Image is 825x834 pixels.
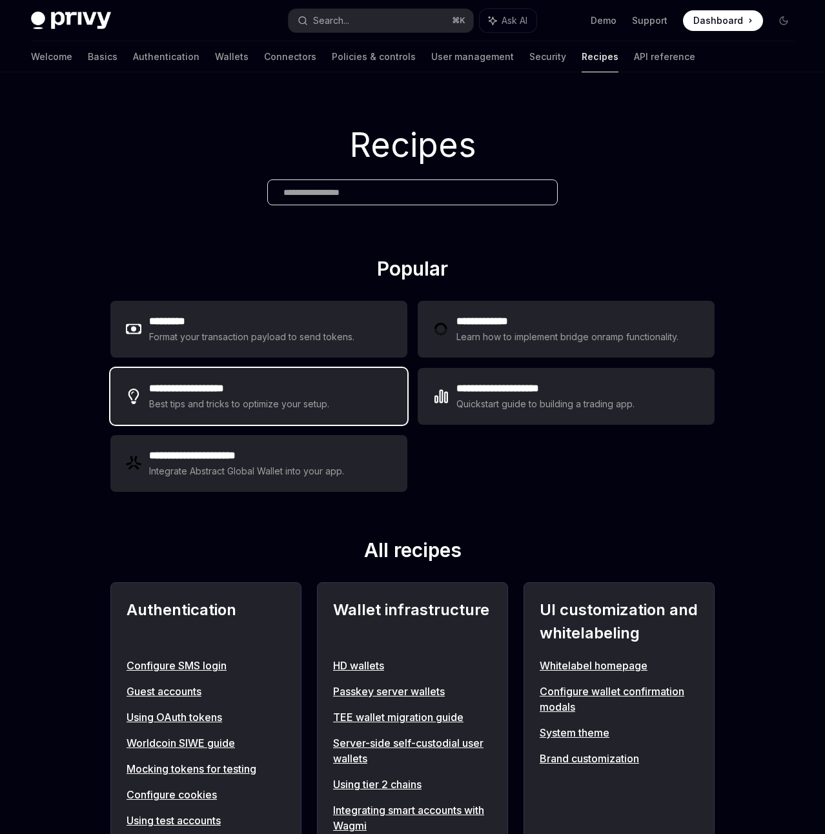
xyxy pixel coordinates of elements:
[149,329,355,345] div: Format your transaction payload to send tokens.
[634,41,695,72] a: API reference
[289,9,473,32] button: Search...⌘K
[480,9,536,32] button: Ask AI
[632,14,667,27] a: Support
[683,10,763,31] a: Dashboard
[127,684,285,699] a: Guest accounts
[127,761,285,777] a: Mocking tokens for testing
[452,15,465,26] span: ⌘ K
[502,14,527,27] span: Ask AI
[313,13,349,28] div: Search...
[127,709,285,725] a: Using OAuth tokens
[693,14,743,27] span: Dashboard
[333,735,492,766] a: Server-side self-custodial user wallets
[456,329,682,345] div: Learn how to implement bridge onramp functionality.
[540,658,698,673] a: Whitelabel homepage
[127,787,285,802] a: Configure cookies
[127,813,285,828] a: Using test accounts
[110,538,715,567] h2: All recipes
[127,658,285,673] a: Configure SMS login
[110,257,715,285] h2: Popular
[332,41,416,72] a: Policies & controls
[31,12,111,30] img: dark logo
[418,301,715,358] a: **** **** ***Learn how to implement bridge onramp functionality.
[333,598,492,645] h2: Wallet infrastructure
[333,709,492,725] a: TEE wallet migration guide
[133,41,199,72] a: Authentication
[333,802,492,833] a: Integrating smart accounts with Wagmi
[540,684,698,715] a: Configure wallet confirmation modals
[333,777,492,792] a: Using tier 2 chains
[333,658,492,673] a: HD wallets
[88,41,117,72] a: Basics
[333,684,492,699] a: Passkey server wallets
[127,598,285,645] h2: Authentication
[529,41,566,72] a: Security
[591,14,616,27] a: Demo
[215,41,249,72] a: Wallets
[149,463,345,479] div: Integrate Abstract Global Wallet into your app.
[540,598,698,645] h2: UI customization and whitelabeling
[456,396,635,412] div: Quickstart guide to building a trading app.
[540,751,698,766] a: Brand customization
[110,301,407,358] a: **** ****Format your transaction payload to send tokens.
[149,396,331,412] div: Best tips and tricks to optimize your setup.
[127,735,285,751] a: Worldcoin SIWE guide
[582,41,618,72] a: Recipes
[431,41,514,72] a: User management
[540,725,698,740] a: System theme
[773,10,794,31] button: Toggle dark mode
[264,41,316,72] a: Connectors
[31,41,72,72] a: Welcome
